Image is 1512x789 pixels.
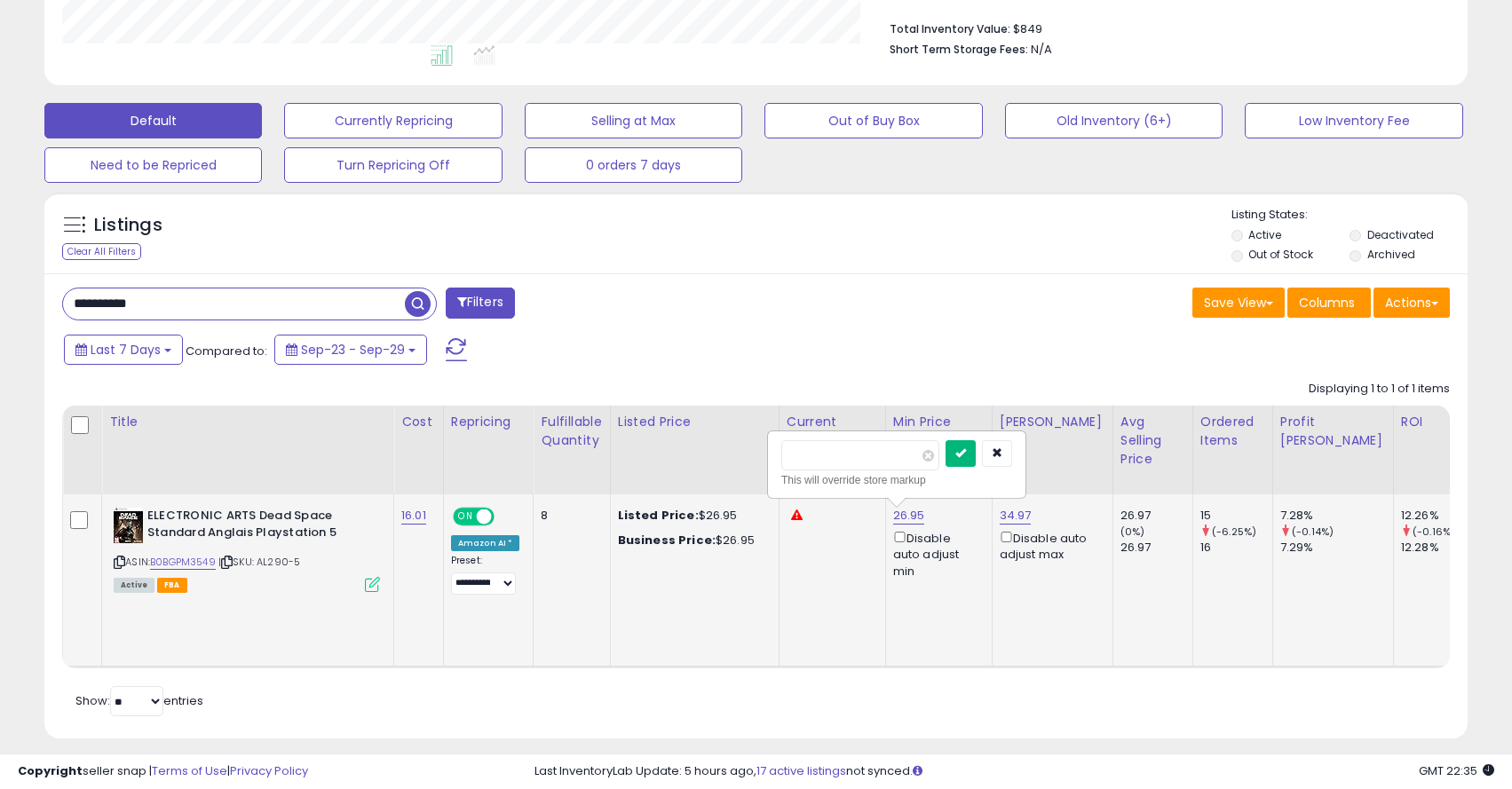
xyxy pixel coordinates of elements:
[94,213,162,238] h5: Listings
[109,413,386,431] div: Title
[525,103,742,138] button: Selling at Max
[451,413,526,431] div: Repricing
[787,413,878,450] div: Current Buybox Price
[62,243,141,260] div: Clear All Filters
[1248,227,1281,242] label: Active
[1212,525,1256,539] small: (-6.25%)
[186,343,267,359] span: Compared to:
[618,532,716,548] b: Business Price:
[1000,507,1032,525] a: 34.97
[618,508,765,524] div: $26.95
[75,692,203,709] span: Show: entries
[756,762,846,779] a: 17 active listings
[147,508,363,545] b: ELECTRONIC ARTS Dead Space Standard Anglais Playstation 5
[451,535,520,551] div: Amazon AI *
[91,341,161,359] span: Last 7 Days
[618,533,765,548] div: $26.95
[1120,525,1145,539] small: (0%)
[1373,288,1450,318] button: Actions
[1287,288,1371,318] button: Columns
[1401,413,1466,431] div: ROI
[401,507,426,525] a: 16.01
[1192,288,1285,318] button: Save View
[451,555,520,595] div: Preset:
[152,762,227,779] a: Terms of Use
[1000,413,1105,431] div: [PERSON_NAME]
[284,147,502,183] button: Turn Repricing Off
[525,147,742,183] button: 0 orders 7 days
[446,288,515,319] button: Filters
[618,507,699,524] b: Listed Price:
[1280,413,1386,450] div: Profit [PERSON_NAME]
[781,471,1012,489] div: This will override store markup
[64,335,183,365] button: Last 7 Days
[890,17,1437,38] li: $849
[218,555,300,569] span: | SKU: AL290-5
[230,762,308,779] a: Privacy Policy
[893,413,985,431] div: Min Price
[401,413,436,431] div: Cost
[1280,540,1393,556] div: 7.29%
[150,555,216,570] a: B0BGPM3549
[1031,41,1052,58] span: N/A
[890,42,1028,57] b: Short Term Storage Fees:
[890,21,1010,36] b: Total Inventory Value:
[114,578,154,593] span: All listings currently available for purchase on Amazon
[1120,413,1185,469] div: Avg Selling Price
[893,528,978,580] div: Disable auto adjust min
[1419,762,1494,779] span: 2025-10-7 22:35 GMT
[157,578,187,593] span: FBA
[114,508,380,590] div: ASIN:
[1292,525,1334,539] small: (-0.14%)
[893,507,925,525] a: 26.95
[18,762,83,779] strong: Copyright
[1231,207,1468,224] p: Listing States:
[18,763,308,780] div: seller snap | |
[618,413,772,431] div: Listed Price
[44,103,262,138] button: Default
[301,341,405,359] span: Sep-23 - Sep-29
[1200,540,1272,556] div: 16
[541,508,596,524] div: 8
[492,509,520,525] span: OFF
[1000,528,1099,563] div: Disable auto adjust max
[114,508,143,543] img: 414wUp2uDFL._SL40_.jpg
[1005,103,1223,138] button: Old Inventory (6+)
[1280,508,1393,524] div: 7.28%
[1120,508,1192,524] div: 26.97
[1299,294,1355,312] span: Columns
[541,413,602,450] div: Fulfillable Quantity
[1413,525,1455,539] small: (-0.16%)
[274,335,427,365] button: Sep-23 - Sep-29
[1401,540,1473,556] div: 12.28%
[284,103,502,138] button: Currently Repricing
[1200,508,1272,524] div: 15
[1309,381,1450,398] div: Displaying 1 to 1 of 1 items
[44,147,262,183] button: Need to be Repriced
[1120,540,1192,556] div: 26.97
[1401,508,1473,524] div: 12.26%
[1245,103,1462,138] button: Low Inventory Fee
[455,509,477,525] span: ON
[534,763,1494,780] div: Last InventoryLab Update: 5 hours ago, not synced.
[764,103,982,138] button: Out of Buy Box
[1367,227,1434,242] label: Deactivated
[1248,247,1313,262] label: Out of Stock
[1367,247,1415,262] label: Archived
[1200,413,1265,450] div: Ordered Items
